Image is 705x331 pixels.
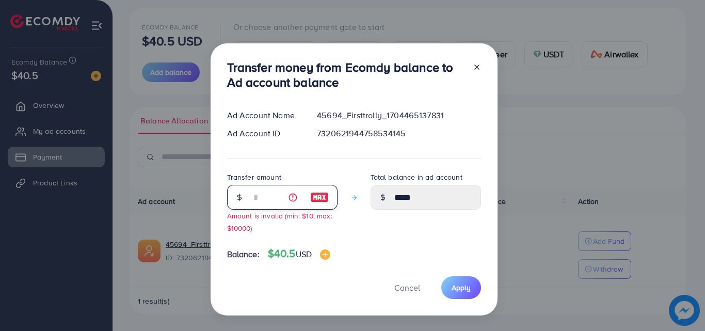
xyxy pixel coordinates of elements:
[452,282,471,293] span: Apply
[441,276,481,298] button: Apply
[219,128,309,139] div: Ad Account ID
[268,247,330,260] h4: $40.5
[394,282,420,293] span: Cancel
[227,60,464,90] h3: Transfer money from Ecomdy balance to Ad account balance
[219,109,309,121] div: Ad Account Name
[227,248,260,260] span: Balance:
[309,128,489,139] div: 7320621944758534145
[227,172,281,182] label: Transfer amount
[310,191,329,203] img: image
[371,172,462,182] label: Total balance in ad account
[309,109,489,121] div: 45694_Firsttrolly_1704465137831
[296,248,312,260] span: USD
[381,276,433,298] button: Cancel
[227,211,332,232] small: Amount is invalid (min: $10, max: $10000)
[320,249,330,260] img: image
